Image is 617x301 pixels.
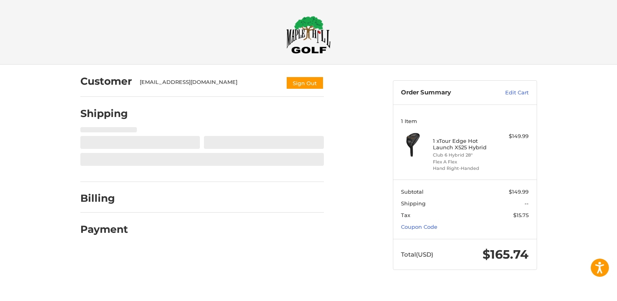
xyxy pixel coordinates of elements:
[80,107,128,120] h2: Shipping
[286,16,331,54] img: Maple Hill Golf
[433,165,495,172] li: Hand Right-Handed
[401,188,424,195] span: Subtotal
[401,200,426,207] span: Shipping
[401,224,437,230] a: Coupon Code
[401,251,433,258] span: Total (USD)
[80,223,128,236] h2: Payment
[483,247,529,262] span: $165.74
[433,152,495,159] li: Club 6 Hybrid 28°
[140,78,278,90] div: [EMAIL_ADDRESS][DOMAIN_NAME]
[433,159,495,165] li: Flex A Flex
[401,212,410,218] span: Tax
[433,138,495,151] h4: 1 x Tour Edge Hot Launch X525 Hybrid
[497,132,529,140] div: $149.99
[488,89,529,97] a: Edit Cart
[513,212,529,218] span: $15.75
[286,76,324,90] button: Sign Out
[80,75,132,88] h2: Customer
[80,192,128,205] h2: Billing
[401,89,488,97] h3: Order Summary
[401,118,529,124] h3: 1 Item
[525,200,529,207] span: --
[509,188,529,195] span: $149.99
